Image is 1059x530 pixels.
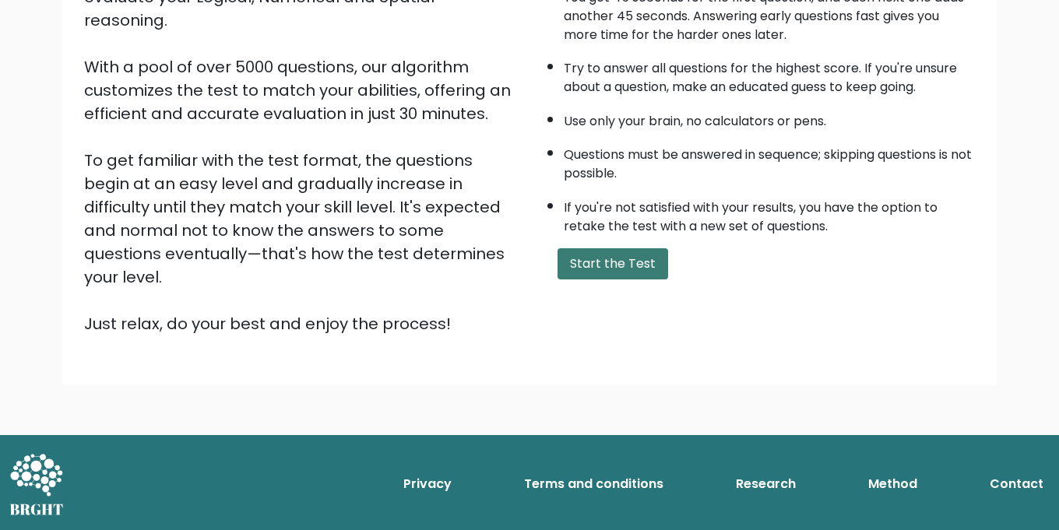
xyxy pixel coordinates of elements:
a: Method [862,469,924,500]
li: Use only your brain, no calculators or pens. [564,104,975,131]
li: If you're not satisfied with your results, you have the option to retake the test with a new set ... [564,191,975,236]
a: Terms and conditions [518,469,670,500]
li: Try to answer all questions for the highest score. If you're unsure about a question, make an edu... [564,51,975,97]
a: Research [730,469,802,500]
a: Contact [983,469,1050,500]
a: Privacy [397,469,458,500]
li: Questions must be answered in sequence; skipping questions is not possible. [564,138,975,183]
button: Start the Test [558,248,668,279]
